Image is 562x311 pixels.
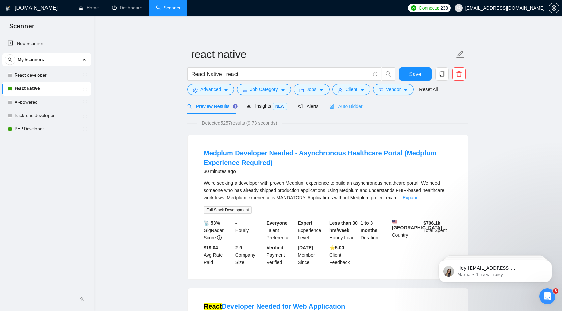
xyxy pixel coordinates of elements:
span: idcard [379,88,383,93]
iframe: Intercom notifications повідомлення [428,246,562,293]
button: setting [549,3,559,13]
b: [GEOGRAPHIC_DATA] [392,219,442,230]
span: copy [436,71,448,77]
button: Save [399,67,432,81]
span: Alerts [298,104,319,109]
span: 238 [440,4,448,12]
li: New Scanner [2,37,91,50]
span: area-chart [246,104,251,108]
button: delete [452,67,466,81]
span: ... [397,195,401,200]
span: edit [456,50,465,59]
a: Expand [403,195,418,200]
span: search [382,71,395,77]
span: Client [345,86,357,93]
span: info-circle [217,235,222,240]
div: We're seeking a developer with proven Medplum experience to build an asynchronous healthcare port... [204,179,452,201]
button: folderJobscaret-down [294,84,330,95]
div: Total Spent [422,219,453,241]
span: My Scanners [18,53,44,66]
img: logo [6,3,10,14]
div: Tooltip anchor [232,103,238,109]
a: Reset All [419,86,438,93]
b: Expert [298,220,312,226]
span: Scanner [4,21,40,36]
b: - [235,220,237,226]
span: folder [299,88,304,93]
span: Job Category [250,86,278,93]
span: caret-down [403,88,408,93]
span: user [456,6,461,10]
span: holder [82,126,88,132]
span: caret-down [360,88,365,93]
div: Duration [359,219,391,241]
b: 📡 53% [204,220,220,226]
a: searchScanner [156,5,181,11]
span: Vendor [386,86,401,93]
span: Auto Bidder [329,104,362,109]
b: 1 to 3 months [361,220,378,233]
img: 🇺🇸 [392,219,397,224]
a: PHP Developer [15,122,78,136]
span: setting [193,88,198,93]
span: caret-down [281,88,285,93]
span: Save [409,70,421,78]
a: dashboardDashboard [112,5,143,11]
a: homeHome [79,5,99,11]
div: Client Feedback [328,244,359,266]
span: search [187,104,192,109]
span: Connects: [419,4,439,12]
span: holder [82,113,88,118]
span: Full Stack Development [204,206,252,214]
a: React developer [15,69,78,82]
span: Preview Results [187,104,236,109]
span: Insights [246,103,287,109]
a: AI-powered [15,96,78,109]
button: barsJob Categorycaret-down [237,84,291,95]
span: holder [82,100,88,105]
span: delete [453,71,465,77]
button: userClientcaret-down [332,84,370,95]
span: double-left [80,295,86,302]
span: NEW [273,103,287,110]
span: caret-down [224,88,228,93]
b: ⭐️ 5.00 [329,245,344,250]
span: setting [549,5,559,11]
span: Detected 5257 results (9.73 seconds) [197,119,282,127]
button: search [382,67,395,81]
span: notification [298,104,303,109]
div: 30 minutes ago [204,167,452,175]
input: Scanner name... [191,46,455,63]
b: Everyone [267,220,288,226]
b: Less than 30 hrs/week [329,220,358,233]
span: 8 [553,288,558,294]
div: Talent Preference [265,219,297,241]
b: Verified [267,245,284,250]
a: New Scanner [8,37,86,50]
button: copy [435,67,449,81]
span: Advanced [200,86,221,93]
a: setting [549,5,559,11]
div: Hourly [234,219,265,241]
span: holder [82,86,88,91]
span: caret-down [319,88,324,93]
b: [DATE] [298,245,313,250]
a: react native [15,82,78,96]
div: GigRadar Score [202,219,234,241]
button: search [5,54,15,65]
b: $ 706.1k [423,220,440,226]
mark: React [204,303,222,310]
div: Payment Verified [265,244,297,266]
div: Hourly Load [328,219,359,241]
a: Medplum Developer Needed - Asynchronous Healthcare Portal (Medplum Experience Required) [204,149,436,166]
iframe: Intercom live chat [539,288,555,304]
p: Message from Mariia, sent 1 тиж. тому [29,26,115,32]
div: Experience Level [296,219,328,241]
span: holder [82,73,88,78]
span: bars [243,88,247,93]
li: My Scanners [2,53,91,136]
span: search [5,57,15,62]
b: $19.04 [204,245,218,250]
